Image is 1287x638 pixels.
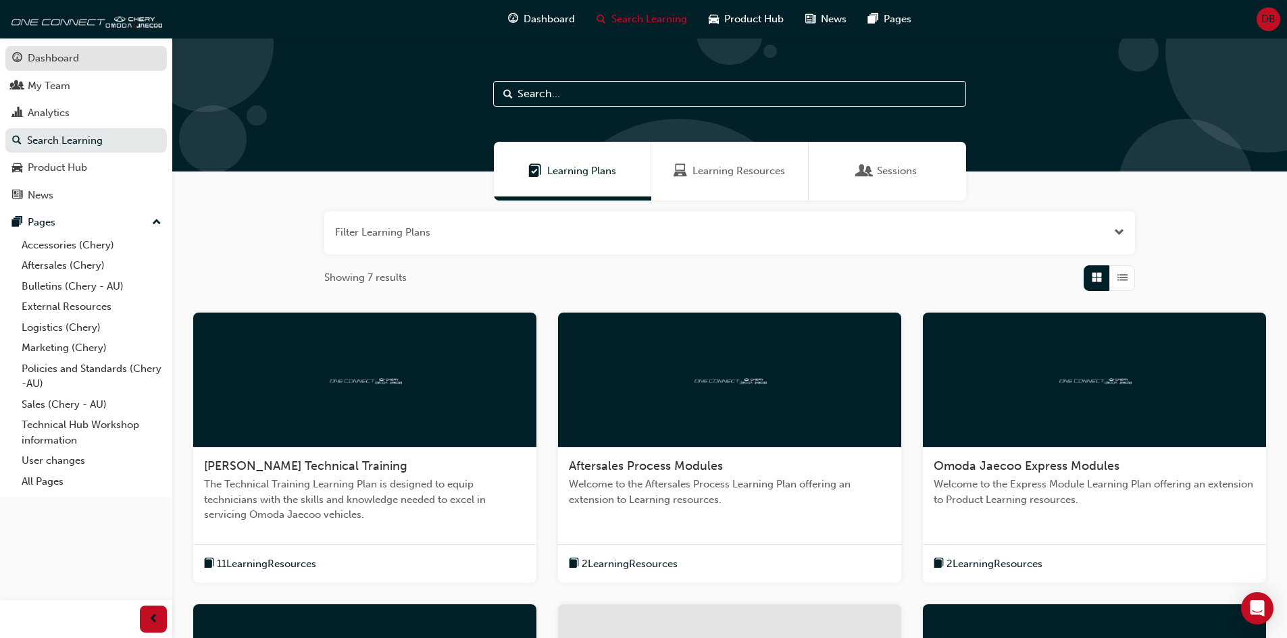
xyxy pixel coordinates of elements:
span: 11 Learning Resources [217,556,316,572]
button: book-icon2LearningResources [934,556,1042,573]
a: Technical Hub Workshop information [16,415,167,450]
span: Search Learning [611,11,687,27]
span: Grid [1092,270,1102,286]
div: Pages [28,215,55,230]
span: car-icon [12,162,22,174]
a: car-iconProduct Hub [698,5,794,33]
span: Welcome to the Express Module Learning Plan offering an extension to Product Learning resources. [934,477,1255,507]
span: news-icon [12,190,22,202]
span: up-icon [152,214,161,232]
span: book-icon [569,556,579,573]
a: search-iconSearch Learning [586,5,698,33]
button: DB [1257,7,1280,31]
a: Learning ResourcesLearning Resources [651,142,809,201]
span: [PERSON_NAME] Technical Training [204,458,407,473]
button: Pages [5,210,167,235]
span: guage-icon [12,53,22,65]
a: Search Learning [5,128,167,153]
span: Learning Plans [528,163,542,179]
span: Learning Resources [674,163,687,179]
div: News [28,188,53,203]
span: DB [1261,11,1276,27]
span: 2 Learning Resources [582,556,678,572]
span: search-icon [597,11,606,28]
a: Learning PlansLearning Plans [494,142,651,201]
span: Learning Plans [547,163,616,179]
span: pages-icon [12,217,22,229]
span: prev-icon [149,611,159,628]
span: guage-icon [508,11,518,28]
a: SessionsSessions [809,142,966,201]
span: people-icon [12,80,22,92]
a: Bulletins (Chery - AU) [16,276,167,297]
a: User changes [16,450,167,471]
span: Welcome to the Aftersales Process Learning Plan offering an extension to Learning resources. [569,477,890,507]
a: pages-iconPages [857,5,922,33]
a: oneconnectOmoda Jaecoo Express ModulesWelcome to the Express Module Learning Plan offering an ext... [923,313,1266,583]
span: Dashboard [524,11,575,27]
span: book-icon [934,556,944,573]
button: book-icon11LearningResources [204,556,316,573]
img: oneconnect [1057,373,1132,386]
div: Product Hub [28,160,87,176]
a: guage-iconDashboard [497,5,586,33]
span: List [1117,270,1128,286]
a: Aftersales (Chery) [16,255,167,276]
a: Analytics [5,101,167,126]
a: Product Hub [5,155,167,180]
span: search-icon [12,135,22,147]
span: Search [503,86,513,102]
input: Search... [493,81,966,107]
img: oneconnect [692,373,767,386]
span: Pages [884,11,911,27]
div: My Team [28,78,70,94]
span: Sessions [858,163,872,179]
a: oneconnectAftersales Process ModulesWelcome to the Aftersales Process Learning Plan offering an e... [558,313,901,583]
a: oneconnect[PERSON_NAME] Technical TrainingThe Technical Training Learning Plan is designed to equ... [193,313,536,583]
div: Dashboard [28,51,79,66]
a: External Resources [16,296,167,317]
span: pages-icon [868,11,878,28]
span: Learning Resources [692,163,785,179]
span: 2 Learning Resources [947,556,1042,572]
a: My Team [5,74,167,99]
a: All Pages [16,471,167,492]
button: book-icon2LearningResources [569,556,678,573]
span: News [821,11,847,27]
a: Sales (Chery - AU) [16,394,167,415]
span: Aftersales Process Modules [569,458,723,473]
img: oneconnect [7,5,162,32]
span: The Technical Training Learning Plan is designed to equip technicians with the skills and knowled... [204,477,526,523]
span: car-icon [709,11,719,28]
a: Dashboard [5,46,167,71]
div: Open Intercom Messenger [1241,592,1273,624]
a: Marketing (Chery) [16,338,167,358]
span: news-icon [805,11,815,28]
span: book-icon [204,556,214,573]
span: Omoda Jaecoo Express Modules [934,458,1119,473]
a: news-iconNews [794,5,857,33]
img: oneconnect [328,373,402,386]
button: DashboardMy TeamAnalyticsSearch LearningProduct HubNews [5,43,167,210]
span: Showing 7 results [324,270,407,286]
div: Analytics [28,105,70,121]
a: News [5,183,167,208]
span: Sessions [877,163,917,179]
a: Accessories (Chery) [16,235,167,256]
button: Open the filter [1114,225,1124,240]
a: Policies and Standards (Chery -AU) [16,358,167,394]
span: chart-icon [12,107,22,119]
a: Logistics (Chery) [16,317,167,338]
span: Product Hub [724,11,784,27]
